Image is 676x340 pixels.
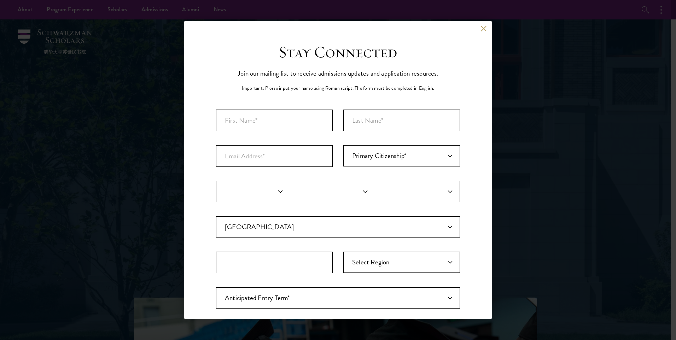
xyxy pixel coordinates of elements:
p: Important: Please input your name using Roman script. The form must be completed in English. [242,84,435,92]
input: Last Name* [343,110,460,131]
select: Year [386,181,460,202]
input: Email Address* [216,145,333,167]
input: First Name* [216,110,333,131]
div: Anticipated Entry Term* [216,287,460,309]
div: Birthdate* [216,181,460,216]
select: Month [216,181,290,202]
div: Primary Citizenship* [343,145,460,167]
div: Last Name (Family Name)* [343,110,460,131]
h3: Stay Connected [279,42,397,62]
select: Day [301,181,375,202]
p: Join our mailing list to receive admissions updates and application resources. [238,68,438,79]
